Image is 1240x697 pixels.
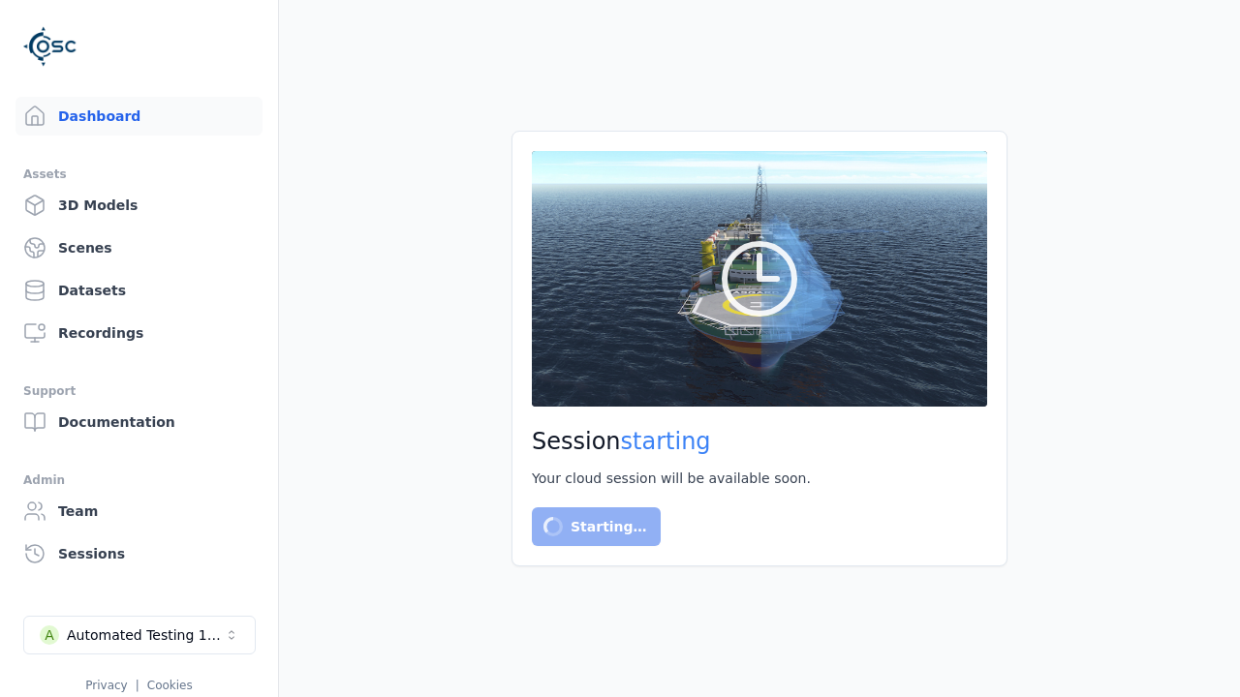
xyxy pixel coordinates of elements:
[532,426,987,457] h2: Session
[23,469,255,492] div: Admin
[40,625,59,645] div: A
[15,228,263,267] a: Scenes
[23,379,255,403] div: Support
[15,97,263,136] a: Dashboard
[85,679,127,692] a: Privacy
[67,625,224,645] div: Automated Testing 1 - Playwright
[23,163,255,186] div: Assets
[147,679,193,692] a: Cookies
[23,616,256,654] button: Select a workspace
[532,469,987,488] div: Your cloud session will be available soon.
[23,19,77,74] img: Logo
[15,271,263,310] a: Datasets
[532,507,661,546] button: Starting…
[15,534,263,573] a: Sessions
[15,403,263,441] a: Documentation
[15,314,263,352] a: Recordings
[15,186,263,225] a: 3D Models
[621,428,711,455] span: starting
[136,679,139,692] span: |
[15,492,263,530] a: Team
